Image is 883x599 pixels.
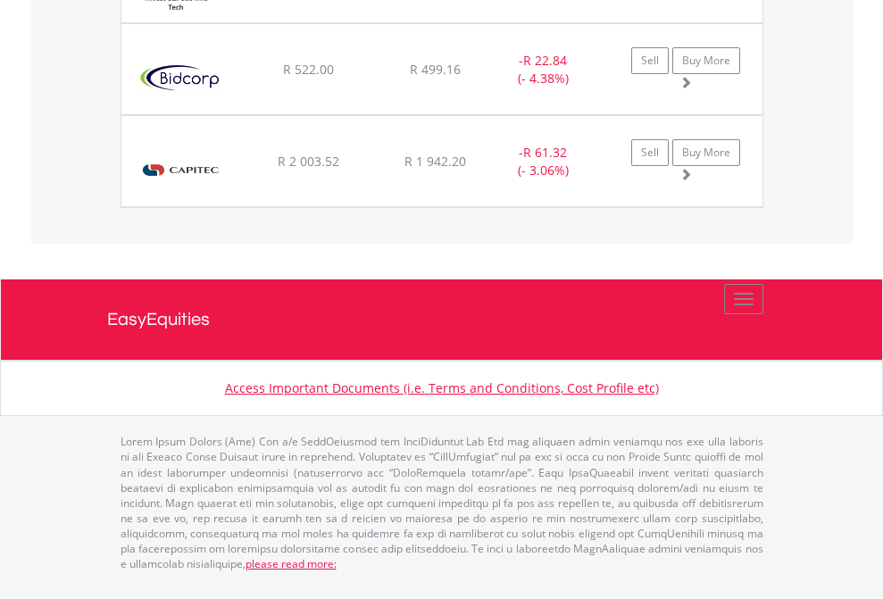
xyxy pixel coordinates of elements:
[631,139,669,166] a: Sell
[278,153,339,170] span: R 2 003.52
[107,279,777,360] a: EasyEquities
[523,52,567,69] span: R 22.84
[487,144,599,179] div: - (- 3.06%)
[130,138,231,202] img: EQU.ZA.CPI.png
[404,153,466,170] span: R 1 942.20
[283,61,334,78] span: R 522.00
[631,47,669,74] a: Sell
[672,47,740,74] a: Buy More
[121,434,763,571] p: Lorem Ipsum Dolors (Ame) Con a/e SeddOeiusmod tem InciDiduntut Lab Etd mag aliquaen admin veniamq...
[523,144,567,161] span: R 61.32
[130,46,231,110] img: EQU.ZA.BID.png
[225,379,659,396] a: Access Important Documents (i.e. Terms and Conditions, Cost Profile etc)
[487,52,599,87] div: - (- 4.38%)
[410,61,461,78] span: R 499.16
[672,139,740,166] a: Buy More
[246,556,337,571] a: please read more:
